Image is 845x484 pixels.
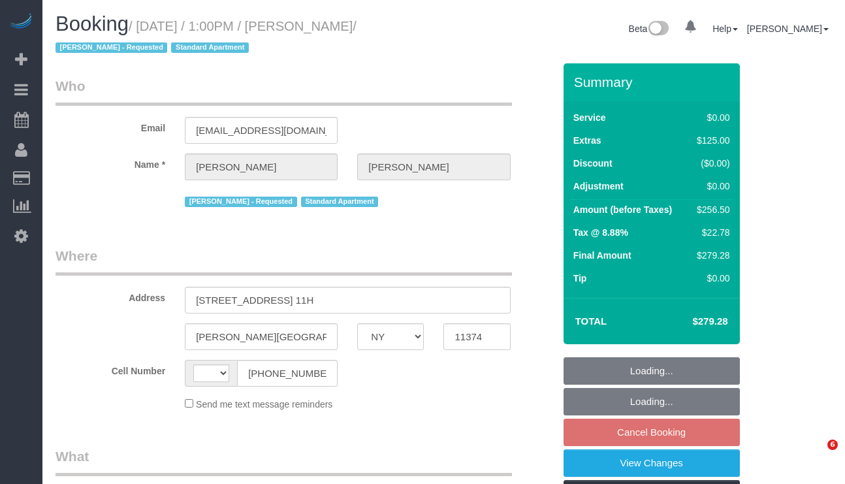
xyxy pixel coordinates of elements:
[56,19,357,56] small: / [DATE] / 1:00PM / [PERSON_NAME]
[712,24,738,34] a: Help
[692,157,729,170] div: ($0.00)
[8,13,34,31] img: Automaid Logo
[692,226,729,239] div: $22.78
[46,360,175,378] label: Cell Number
[801,440,832,471] iframe: Intercom live chat
[692,134,729,147] div: $125.00
[573,134,601,147] label: Extras
[237,360,338,387] input: Cell Number
[171,42,249,53] span: Standard Apartment
[575,315,607,327] strong: Total
[692,272,729,285] div: $0.00
[357,153,510,180] input: Last Name
[56,246,512,276] legend: Where
[573,180,624,193] label: Adjustment
[573,226,628,239] label: Tax @ 8.88%
[46,117,175,135] label: Email
[573,111,606,124] label: Service
[827,440,838,450] span: 6
[747,24,829,34] a: [PERSON_NAME]
[573,249,631,262] label: Final Amount
[56,447,512,476] legend: What
[653,316,727,327] h4: $279.28
[574,74,733,89] h3: Summary
[564,449,740,477] a: View Changes
[56,19,357,56] span: /
[573,157,613,170] label: Discount
[629,24,669,34] a: Beta
[301,197,379,207] span: Standard Apartment
[56,12,129,35] span: Booking
[692,180,729,193] div: $0.00
[185,153,338,180] input: First Name
[573,203,672,216] label: Amount (before Taxes)
[46,153,175,171] label: Name *
[56,42,167,53] span: [PERSON_NAME] - Requested
[692,249,729,262] div: $279.28
[647,21,669,38] img: New interface
[196,399,332,410] span: Send me text message reminders
[573,272,587,285] label: Tip
[185,117,338,144] input: Email
[692,203,729,216] div: $256.50
[56,76,512,106] legend: Who
[443,323,510,350] input: Zip Code
[185,197,296,207] span: [PERSON_NAME] - Requested
[46,287,175,304] label: Address
[185,323,338,350] input: City
[692,111,729,124] div: $0.00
